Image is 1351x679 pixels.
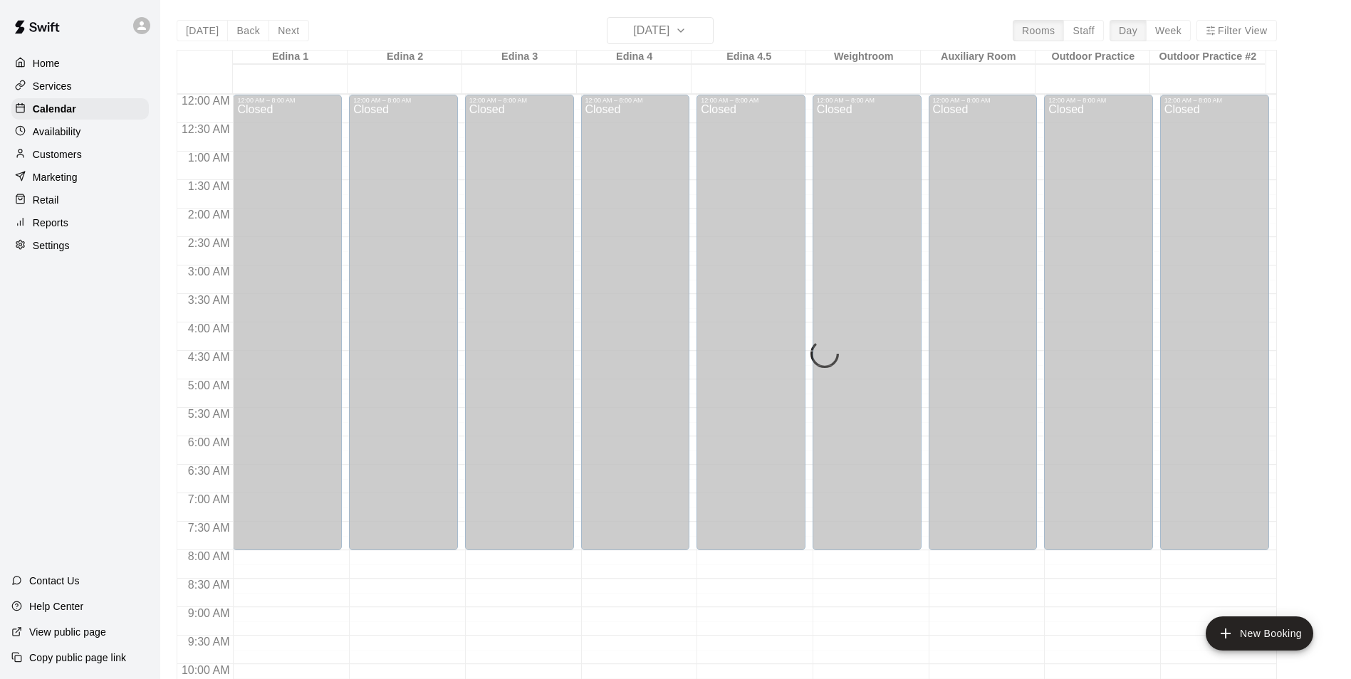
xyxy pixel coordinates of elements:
div: Edina 2 [348,51,462,64]
span: 6:30 AM [184,465,234,477]
div: Closed [237,104,338,555]
div: 12:00 AM – 8:00 AM: Closed [581,95,690,550]
p: Settings [33,238,70,253]
div: 12:00 AM – 8:00 AM [817,97,917,104]
span: 7:30 AM [184,522,234,534]
a: Availability [11,121,149,142]
div: Closed [817,104,917,555]
span: 4:30 AM [184,351,234,363]
div: 12:00 AM – 8:00 AM: Closed [813,95,922,550]
div: Edina 4.5 [692,51,806,64]
p: Availability [33,125,81,139]
p: Marketing [33,170,78,184]
div: 12:00 AM – 8:00 AM: Closed [349,95,458,550]
p: Customers [33,147,82,162]
span: 10:00 AM [178,664,234,676]
div: Closed [701,104,801,555]
span: 9:00 AM [184,607,234,619]
a: Home [11,53,149,74]
div: 12:00 AM – 8:00 AM [353,97,454,104]
div: Closed [353,104,454,555]
div: Closed [933,104,1033,555]
a: Customers [11,144,149,165]
div: 12:00 AM – 8:00 AM: Closed [697,95,805,550]
span: 2:00 AM [184,209,234,221]
button: add [1206,616,1313,651]
div: Edina 1 [233,51,348,64]
div: 12:00 AM – 8:00 AM [1048,97,1149,104]
p: View public page [29,625,106,639]
span: 5:00 AM [184,379,234,391]
div: Weightroom [806,51,921,64]
div: Outdoor Practice #2 [1150,51,1265,64]
a: Reports [11,212,149,233]
a: Marketing [11,167,149,188]
p: Services [33,79,72,93]
p: Calendar [33,102,76,116]
p: Retail [33,193,59,207]
span: 3:30 AM [184,294,234,306]
a: Settings [11,235,149,256]
div: Closed [1048,104,1149,555]
div: Outdoor Practice [1036,51,1150,64]
div: 12:00 AM – 8:00 AM: Closed [1160,95,1269,550]
div: 12:00 AM – 8:00 AM [1164,97,1265,104]
div: Edina 4 [577,51,692,64]
p: Reports [33,216,68,230]
span: 12:30 AM [178,123,234,135]
p: Copy public page link [29,651,126,665]
div: 12:00 AM – 8:00 AM [469,97,570,104]
span: 8:30 AM [184,579,234,591]
span: 1:30 AM [184,180,234,192]
div: 12:00 AM – 8:00 AM [701,97,801,104]
span: 4:00 AM [184,322,234,335]
div: Auxiliary Room [921,51,1036,64]
span: 3:00 AM [184,265,234,278]
span: 8:00 AM [184,550,234,562]
span: 9:30 AM [184,636,234,648]
div: 12:00 AM – 8:00 AM [933,97,1033,104]
div: Closed [1164,104,1265,555]
p: Home [33,56,60,70]
p: Help Center [29,599,83,614]
a: Calendar [11,98,149,120]
div: Closed [585,104,686,555]
a: Retail [11,189,149,211]
p: Contact Us [29,574,80,588]
span: 5:30 AM [184,408,234,420]
div: 12:00 AM – 8:00 AM: Closed [465,95,574,550]
span: 6:00 AM [184,436,234,448]
span: 7:00 AM [184,493,234,505]
div: 12:00 AM – 8:00 AM: Closed [1044,95,1153,550]
span: 1:00 AM [184,152,234,164]
div: 12:00 AM – 8:00 AM: Closed [233,95,342,550]
div: Closed [469,104,570,555]
div: 12:00 AM – 8:00 AM: Closed [929,95,1038,550]
span: 2:30 AM [184,237,234,249]
span: 12:00 AM [178,95,234,107]
div: Edina 3 [462,51,577,64]
div: 12:00 AM – 8:00 AM [585,97,686,104]
a: Services [11,75,149,97]
div: 12:00 AM – 8:00 AM [237,97,338,104]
